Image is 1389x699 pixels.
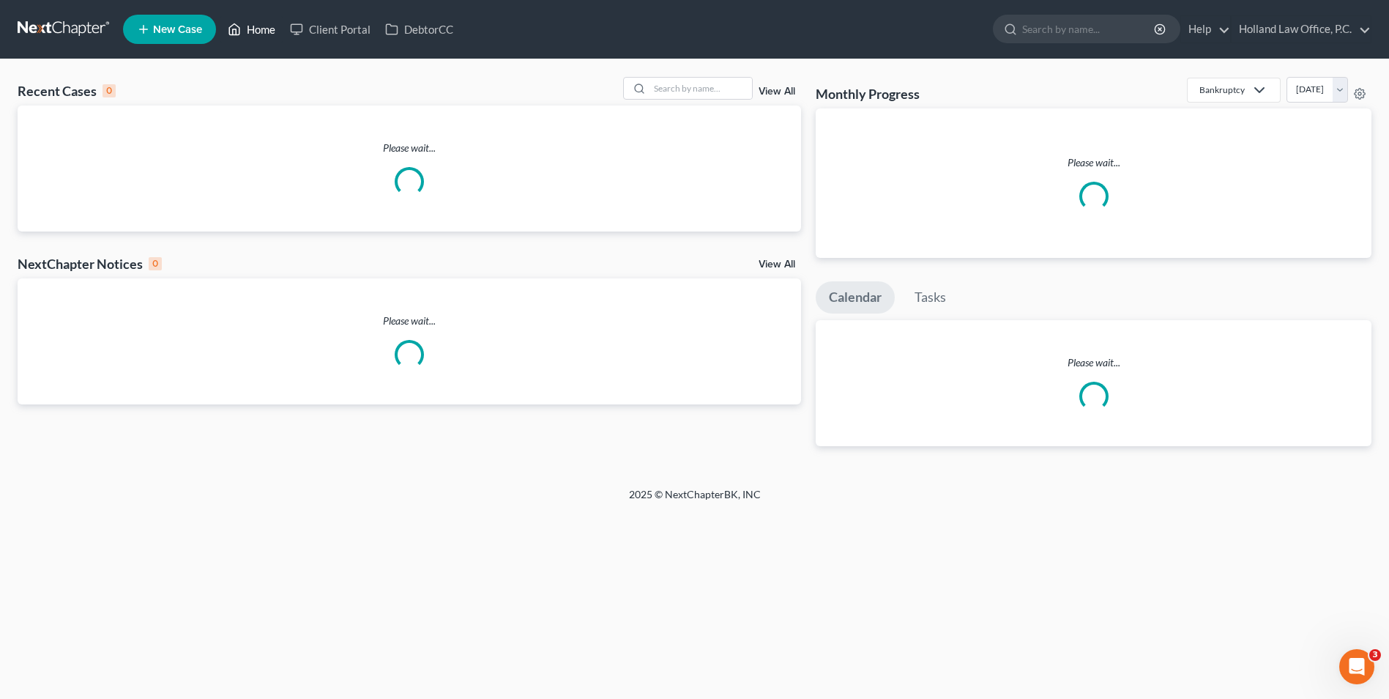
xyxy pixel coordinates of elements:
[759,86,795,97] a: View All
[278,487,1112,514] div: 2025 © NextChapterBK, INC
[378,16,461,42] a: DebtorCC
[18,82,116,100] div: Recent Cases
[149,257,162,270] div: 0
[103,84,116,97] div: 0
[816,355,1371,370] p: Please wait...
[18,141,801,155] p: Please wait...
[18,314,801,328] p: Please wait...
[1022,15,1156,42] input: Search by name...
[816,85,920,103] h3: Monthly Progress
[816,281,895,314] a: Calendar
[220,16,283,42] a: Home
[649,78,752,99] input: Search by name...
[1369,649,1381,661] span: 3
[827,155,1360,170] p: Please wait...
[153,24,202,35] span: New Case
[18,255,162,273] div: NextChapter Notices
[1199,84,1245,96] div: Bankruptcy
[1339,649,1374,684] iframe: Intercom live chat
[283,16,378,42] a: Client Portal
[759,259,795,270] a: View All
[901,281,959,314] a: Tasks
[1232,16,1371,42] a: Holland Law Office, P.C.
[1181,16,1230,42] a: Help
